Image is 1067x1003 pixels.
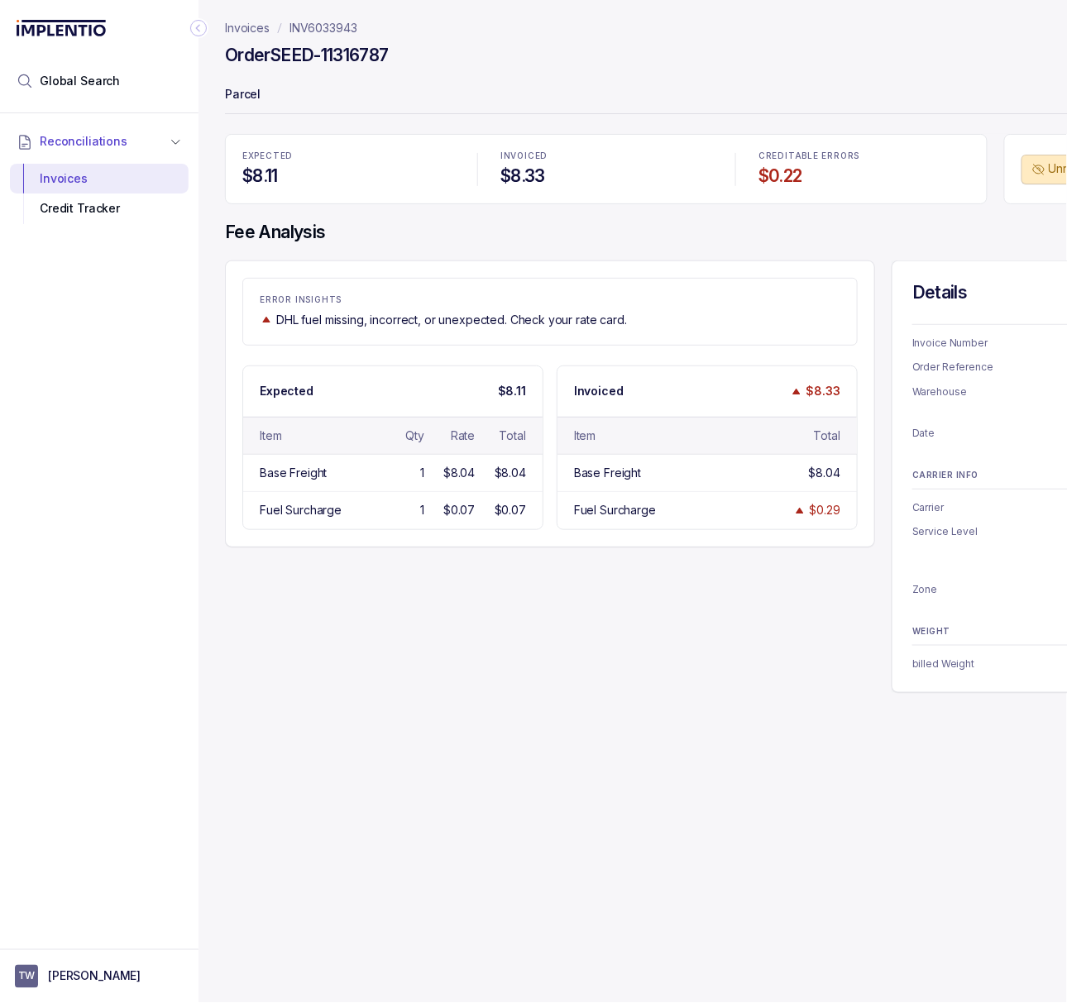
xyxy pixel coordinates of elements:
div: 1 [420,465,424,481]
div: $0.07 [443,502,475,518]
nav: breadcrumb [225,20,357,36]
div: Item [574,427,596,444]
img: trend image [793,504,806,517]
div: Fuel Surcharge [574,502,656,518]
h4: $0.22 [758,165,970,188]
div: Credit Tracker [23,193,175,223]
p: [PERSON_NAME] [48,968,141,985]
div: Rate [451,427,475,444]
span: User initials [15,965,38,988]
p: $8.11 [498,383,526,399]
p: $8.33 [806,383,840,399]
div: $0.29 [810,502,840,518]
p: DHL fuel missing, incorrect, or unexpected. Check your rate card. [276,312,627,328]
div: $0.07 [495,502,526,518]
img: trend image [260,313,273,326]
p: INVOICED [500,151,712,161]
p: CREDITABLE ERRORS [758,151,970,161]
div: $8.04 [809,465,840,481]
div: Reconciliations [10,160,189,227]
div: $8.04 [495,465,526,481]
div: Base Freight [260,465,327,481]
a: INV6033943 [289,20,357,36]
p: EXPECTED [242,151,454,161]
span: Reconciliations [40,133,127,150]
a: Invoices [225,20,270,36]
div: Qty [405,427,424,444]
div: Item [260,427,281,444]
p: Expected [260,383,313,399]
div: Base Freight [574,465,641,481]
div: Collapse Icon [189,18,208,38]
div: 1 [420,502,424,518]
h4: Order SEED-11316787 [225,44,389,67]
span: Global Search [40,73,120,89]
h4: $8.11 [242,165,454,188]
div: Total [500,427,526,444]
button: User initials[PERSON_NAME] [15,965,184,988]
img: trend image [790,385,803,398]
div: Fuel Surcharge [260,502,342,518]
div: Invoices [23,164,175,193]
div: $8.04 [443,465,475,481]
p: ERROR INSIGHTS [260,295,840,305]
div: Total [814,427,840,444]
p: Invoiced [574,383,624,399]
h4: $8.33 [500,165,712,188]
button: Reconciliations [10,123,189,160]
